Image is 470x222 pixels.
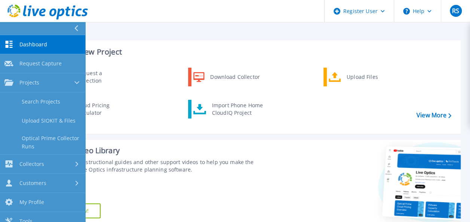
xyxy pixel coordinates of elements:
div: Download Collector [206,70,263,84]
span: Request Capture [19,60,62,67]
span: Collectors [19,161,44,167]
span: Customers [19,180,46,186]
a: Request a Collection [53,68,129,86]
a: Upload Files [323,68,400,86]
div: Import Phone Home CloudIQ Project [208,102,267,117]
span: RS [452,8,459,14]
span: Projects [19,79,39,86]
h3: Start a New Project [53,48,451,56]
span: My Profile [19,199,44,206]
a: View More [417,112,451,119]
div: Find tutorials, instructional guides and other support videos to help you make the most of your L... [44,158,264,173]
a: Cloud Pricing Calculator [53,100,129,118]
a: Download Collector [188,68,265,86]
div: Upload Files [343,70,398,84]
div: Support Video Library [44,146,264,155]
span: Dashboard [19,41,47,48]
div: Cloud Pricing Calculator [72,102,128,117]
div: Request a Collection [73,70,128,84]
